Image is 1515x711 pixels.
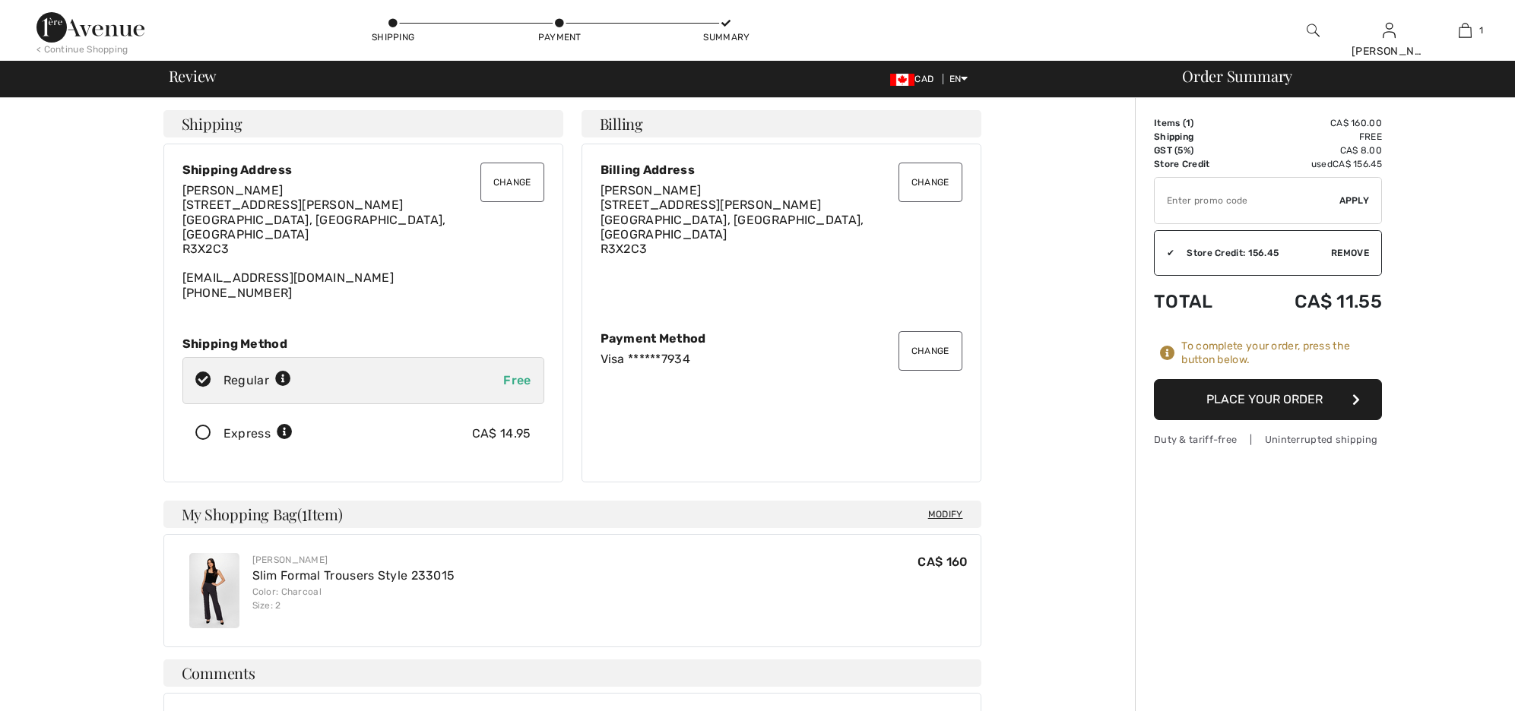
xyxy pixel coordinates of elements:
[1154,130,1246,144] td: Shipping
[1174,246,1331,260] div: Store Credit: 156.45
[1154,379,1382,420] button: Place Your Order
[899,331,962,371] button: Change
[223,371,291,390] div: Regular
[36,43,128,56] div: < Continue Shopping
[1339,194,1370,207] span: Apply
[302,503,307,523] span: 1
[899,163,962,202] button: Change
[537,30,582,44] div: Payment
[1154,432,1382,447] div: Duty & tariff-free | Uninterrupted shipping
[480,163,544,202] button: Change
[252,568,455,583] a: Slim Formal Trousers Style 233015
[182,337,544,351] div: Shipping Method
[928,507,963,522] span: Modify
[1383,23,1396,37] a: Sign In
[503,373,531,387] span: Free
[297,504,342,524] span: ( Item)
[949,74,968,84] span: EN
[1154,157,1246,171] td: Store Credit
[1164,68,1506,84] div: Order Summary
[472,425,531,443] div: CA$ 14.95
[1246,116,1382,130] td: CA$ 160.00
[1246,276,1382,327] td: CA$ 11.55
[918,555,968,569] span: CA$ 160
[252,553,455,567] div: [PERSON_NAME]
[601,197,864,256] span: [STREET_ADDRESS][PERSON_NAME] [GEOGRAPHIC_DATA], [GEOGRAPHIC_DATA], [GEOGRAPHIC_DATA] R3X2C3
[1479,24,1483,37] span: 1
[1154,116,1246,130] td: Items ( )
[1352,43,1426,59] div: [PERSON_NAME]
[703,30,749,44] div: Summary
[370,30,416,44] div: Shipping
[1383,21,1396,39] img: My Info
[163,659,981,687] h4: Comments
[36,12,144,43] img: 1ère Avenue
[890,74,914,86] img: Canadian Dollar
[182,183,284,197] span: [PERSON_NAME]
[1307,21,1320,39] img: search the website
[1155,178,1339,223] input: Promo code
[169,68,217,84] span: Review
[1246,130,1382,144] td: Free
[1333,159,1382,169] span: CA$ 156.45
[1154,276,1246,327] td: Total
[163,501,981,528] h4: My Shopping Bag
[1181,340,1382,367] div: To complete your order, press the button below.
[601,331,962,346] div: Payment Method
[182,183,544,300] div: [EMAIL_ADDRESS][DOMAIN_NAME] [PHONE_NUMBER]
[1154,144,1246,157] td: GST (5%)
[252,585,455,612] div: Color: Charcoal Size: 2
[600,116,643,131] span: Billing
[223,425,293,443] div: Express
[189,553,239,628] img: Slim Formal Trousers Style 233015
[890,74,940,84] span: CAD
[1246,157,1382,171] td: used
[1331,246,1369,260] span: Remove
[182,197,446,256] span: [STREET_ADDRESS][PERSON_NAME] [GEOGRAPHIC_DATA], [GEOGRAPHIC_DATA], [GEOGRAPHIC_DATA] R3X2C3
[1155,246,1174,260] div: ✔
[1186,118,1190,128] span: 1
[182,116,242,131] span: Shipping
[1459,21,1472,39] img: My Bag
[1246,144,1382,157] td: CA$ 8.00
[182,163,544,177] div: Shipping Address
[601,183,702,197] span: [PERSON_NAME]
[601,163,962,177] div: Billing Address
[1428,21,1502,39] a: 1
